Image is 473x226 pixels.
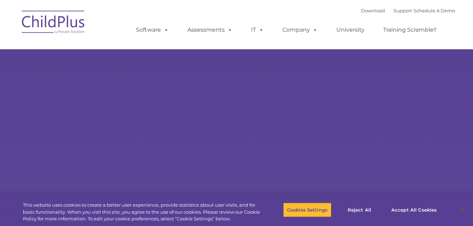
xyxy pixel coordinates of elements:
a: Software [129,23,176,37]
a: IT [244,23,271,37]
a: Company [275,23,325,37]
a: Schedule A Demo [413,8,455,13]
img: ChildPlus by Procare Solutions [18,6,89,41]
button: Reject All [337,202,381,217]
a: Training Scramble!! [376,23,443,37]
div: This website uses cookies to create a better user experience, provide statistics about user visit... [23,202,260,222]
a: Support [393,8,412,13]
button: Close [454,202,469,218]
a: University [329,23,372,37]
font: | [361,8,455,13]
button: Cookies Settings [283,202,331,217]
a: Download [361,8,385,13]
a: Assessments [180,23,239,37]
button: Accept All Cookies [387,202,441,217]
